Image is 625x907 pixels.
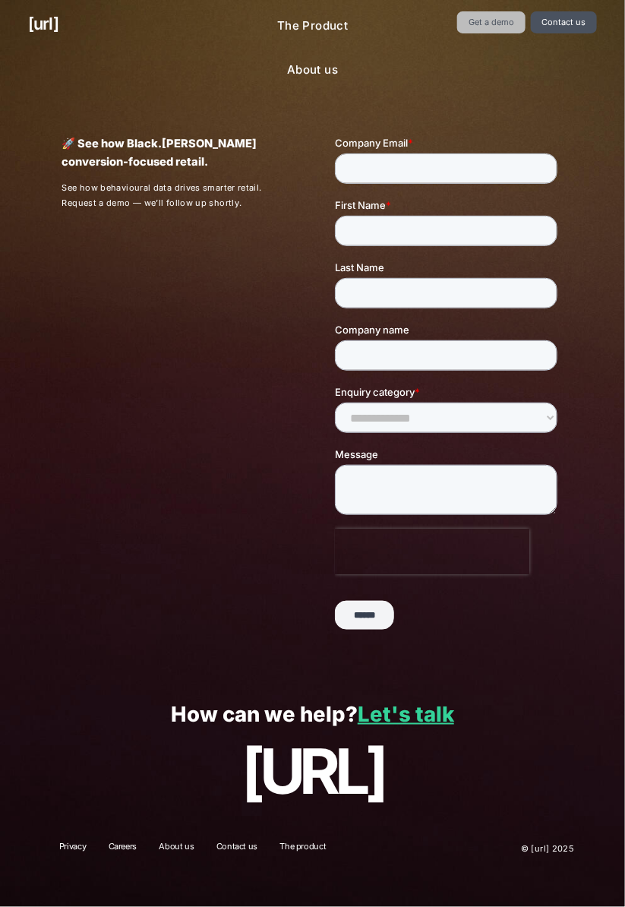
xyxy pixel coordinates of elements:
a: Careers [100,841,145,858]
a: The Product [265,11,360,41]
a: Contact us [531,11,597,33]
p: See how behavioural data drives smarter retail. Request a demo — we’ll follow up shortly. [62,181,290,210]
p: How can we help? [28,703,598,726]
a: The product [271,841,334,858]
p: © [URL] 2025 [443,841,575,858]
p: 🚀 See how Black.[PERSON_NAME] conversion-focused retail. [62,135,290,172]
iframe: Form 1 [335,135,563,641]
a: Let's talk [358,701,454,727]
a: Contact us [208,841,266,858]
a: About us [275,55,350,85]
p: [URL] [28,737,598,807]
a: [URL] [28,11,58,36]
a: About us [150,841,202,858]
a: Privacy [51,841,94,858]
a: Get a demo [457,11,525,33]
